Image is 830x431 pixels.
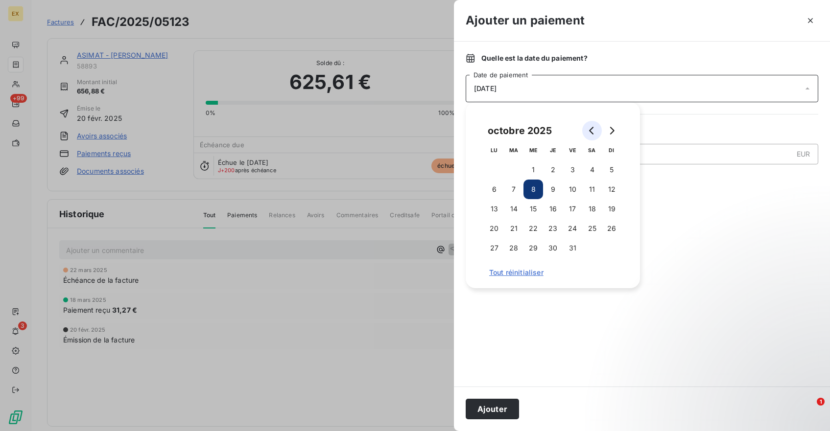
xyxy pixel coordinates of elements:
[489,269,617,276] span: Tout réinitialiser
[523,140,543,160] th: mercredi
[504,180,523,199] button: 7
[582,199,602,219] button: 18
[504,140,523,160] th: mardi
[543,180,563,199] button: 9
[543,199,563,219] button: 16
[563,219,582,238] button: 24
[602,160,621,180] button: 5
[481,53,588,63] span: Quelle est la date du paiement ?
[563,160,582,180] button: 3
[582,140,602,160] th: samedi
[543,219,563,238] button: 23
[504,199,523,219] button: 14
[797,398,820,421] iframe: Intercom live chat
[602,199,621,219] button: 19
[504,219,523,238] button: 21
[484,199,504,219] button: 13
[523,238,543,258] button: 29
[582,219,602,238] button: 25
[563,238,582,258] button: 31
[543,160,563,180] button: 2
[484,123,555,138] div: octobre 2025
[523,160,543,180] button: 1
[602,219,621,238] button: 26
[504,238,523,258] button: 28
[484,219,504,238] button: 20
[523,219,543,238] button: 22
[466,12,585,29] h3: Ajouter un paiement
[466,399,519,419] button: Ajouter
[563,140,582,160] th: vendredi
[602,180,621,199] button: 12
[582,160,602,180] button: 4
[484,238,504,258] button: 27
[523,199,543,219] button: 15
[474,85,497,92] span: [DATE]
[543,238,563,258] button: 30
[563,199,582,219] button: 17
[602,140,621,160] th: dimanche
[602,121,621,140] button: Go to next month
[543,140,563,160] th: jeudi
[484,180,504,199] button: 6
[484,140,504,160] th: lundi
[523,180,543,199] button: 8
[466,172,818,182] span: Nouveau solde dû :
[582,180,602,199] button: 11
[563,180,582,199] button: 10
[582,121,602,140] button: Go to previous month
[634,336,830,405] iframe: Intercom notifications message
[817,398,825,406] span: 1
